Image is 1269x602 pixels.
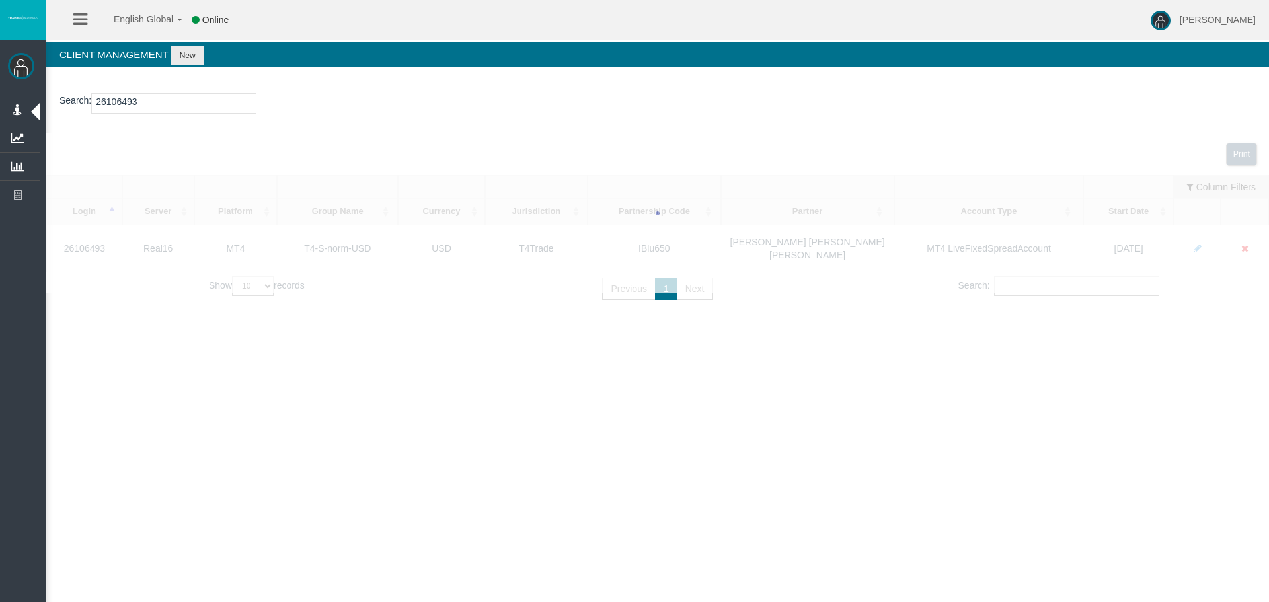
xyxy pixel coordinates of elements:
span: Client Management [59,49,168,60]
img: user-image [1151,11,1171,30]
img: logo.svg [7,15,40,20]
label: Search [59,93,89,108]
span: English Global [96,14,173,24]
span: [PERSON_NAME] [1180,15,1256,25]
span: Online [202,15,229,25]
p: : [59,93,1256,114]
button: New [171,46,204,65]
